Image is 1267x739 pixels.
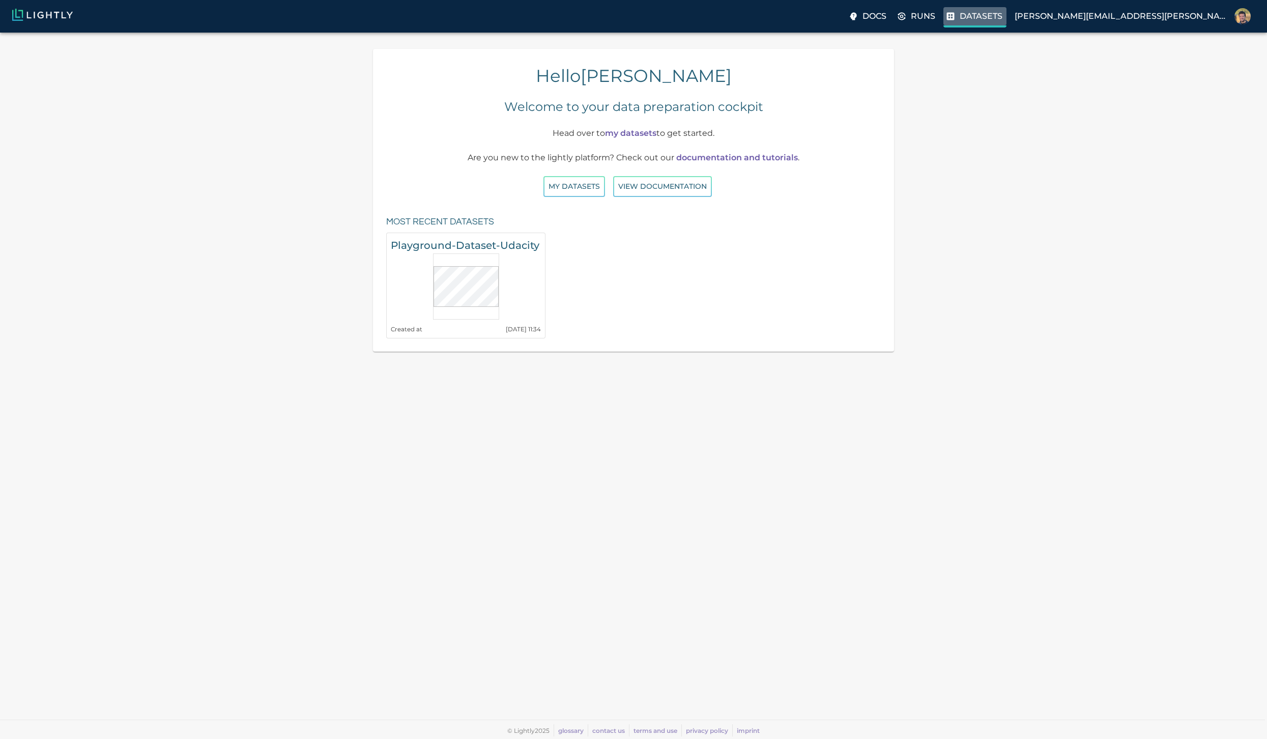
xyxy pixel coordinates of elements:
label: Runs [895,7,939,25]
label: [PERSON_NAME][EMAIL_ADDRESS][PERSON_NAME]John Macdonald [1011,5,1255,27]
img: Lightly [12,9,73,21]
label: Docs [846,7,890,25]
a: imprint [737,727,760,734]
p: Head over to to get started. [424,127,843,139]
p: Are you new to the lightly platform? Check out our . [424,152,843,164]
h6: Playground-Dataset-Udacity [391,237,541,253]
span: © Lightly 2025 [507,727,550,734]
h4: Hello [PERSON_NAME] [381,65,886,87]
a: documentation and tutorials [676,153,798,162]
a: contact us [592,727,625,734]
a: View documentation [613,181,712,191]
p: Datasets [960,10,1002,22]
button: My Datasets [543,176,605,197]
img: John Macdonald [1234,8,1251,24]
h6: Most recent datasets [386,214,494,230]
a: terms and use [633,727,677,734]
a: My Datasets [543,181,605,191]
h5: Welcome to your data preparation cockpit [504,99,763,115]
a: privacy policy [686,727,728,734]
a: Playground-Dataset-UdacityCreated at[DATE] 11:34 [386,233,545,338]
a: glossary [558,727,584,734]
p: [PERSON_NAME][EMAIL_ADDRESS][PERSON_NAME] [1015,10,1230,22]
a: Datasets [943,7,1006,25]
button: View documentation [613,176,712,197]
small: [DATE] 11:34 [506,326,541,333]
p: Runs [911,10,935,22]
p: Docs [862,10,886,22]
label: Datasets [943,7,1006,27]
a: my datasets [605,128,656,138]
small: Created at [391,326,422,333]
